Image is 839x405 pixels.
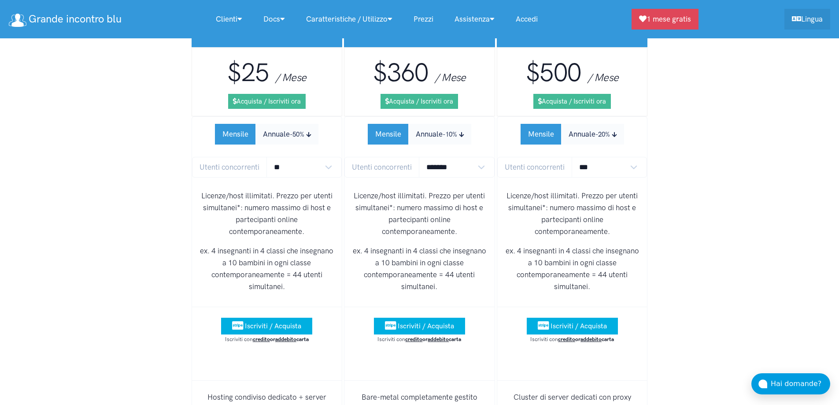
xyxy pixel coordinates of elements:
p: ex. 4 insegnanti in 4 classi che insegnano a 10 bambini in ogni classe contemporaneamente = 44 ut... [504,245,640,293]
button: Annuale-50% [255,124,318,145]
a: Docs [253,10,296,29]
small: -20% [595,130,610,138]
a: Clienti [205,10,253,29]
a: Caratteristiche / Utilizzo [296,10,403,29]
div: Subscription Period [521,124,624,145]
button: Mensile [521,124,562,145]
a: Acquista / Iscriviti ora [228,94,306,109]
span: Iscriviti / Acquista [398,322,454,330]
small: -50% [290,130,304,138]
p: Licenze/host illimitati. Prezzo per utenti simultanei*: numero massimo di host e partecipanti onl... [351,190,488,238]
u: addebito [580,336,602,342]
span: / Mese [275,71,307,84]
strong: or carta [405,336,461,342]
a: Acquista / Iscriviti ora [381,94,458,109]
strong: or carta [253,336,309,342]
a: Assistenza [444,10,505,29]
span: $360 [373,57,429,88]
button: Mensile [215,124,256,145]
p: Licenze/host illimitati. Prezzo per utenti simultanei*: numero massimo di host e partecipanti onl... [504,190,640,238]
small: Iscriviti con [225,336,309,342]
button: Annuale-10% [408,124,471,145]
p: ex. 4 insegnanti in 4 classi che insegnano a 10 bambini in ogni classe contemporaneamente = 44 ut... [351,245,488,293]
a: 1 mese gratis [632,9,699,30]
iframe: PayPal [223,351,311,366]
a: Lingua [784,9,830,30]
span: $500 [526,57,581,88]
span: / Mese [435,71,466,84]
div: Subscription Period [368,124,471,145]
p: ex. 4 insegnanti in 4 classi che insegnano a 10 bambini in ogni classe contemporaneamente = 44 ut... [199,245,335,293]
span: Utenti concorrenti [344,157,419,178]
u: credito [405,336,422,342]
span: Iscriviti / Acquista [551,322,607,330]
a: Accedi [505,10,548,29]
a: Acquista / Iscriviti ora [533,94,611,109]
strong: or carta [558,336,614,342]
u: addebito [428,336,449,342]
button: Annuale-20% [561,124,624,145]
img: logo [9,14,26,27]
span: $25 [227,57,269,88]
u: credito [558,336,575,342]
span: / Mese [588,71,619,84]
u: addebito [275,336,296,342]
span: Iscriviti / Acquista [245,322,301,330]
button: Mensile [368,124,409,145]
iframe: PayPal [528,351,616,366]
span: Utenti concorrenti [192,157,267,178]
small: Iscriviti con [530,336,614,342]
span: Utenti concorrenti [497,157,572,178]
iframe: PayPal [375,351,463,366]
small: -10% [443,130,457,138]
small: Iscriviti con [377,336,461,342]
p: Licenze/host illimitati. Prezzo per utenti simultanei*: numero massimo di host e partecipanti onl... [199,190,335,238]
div: Hai domande? [771,378,830,390]
button: Hai domande? [751,373,830,394]
div: Subscription Period [215,124,318,145]
u: credito [253,336,270,342]
a: Grande incontro blu [9,10,122,29]
a: Prezzi [403,10,444,29]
